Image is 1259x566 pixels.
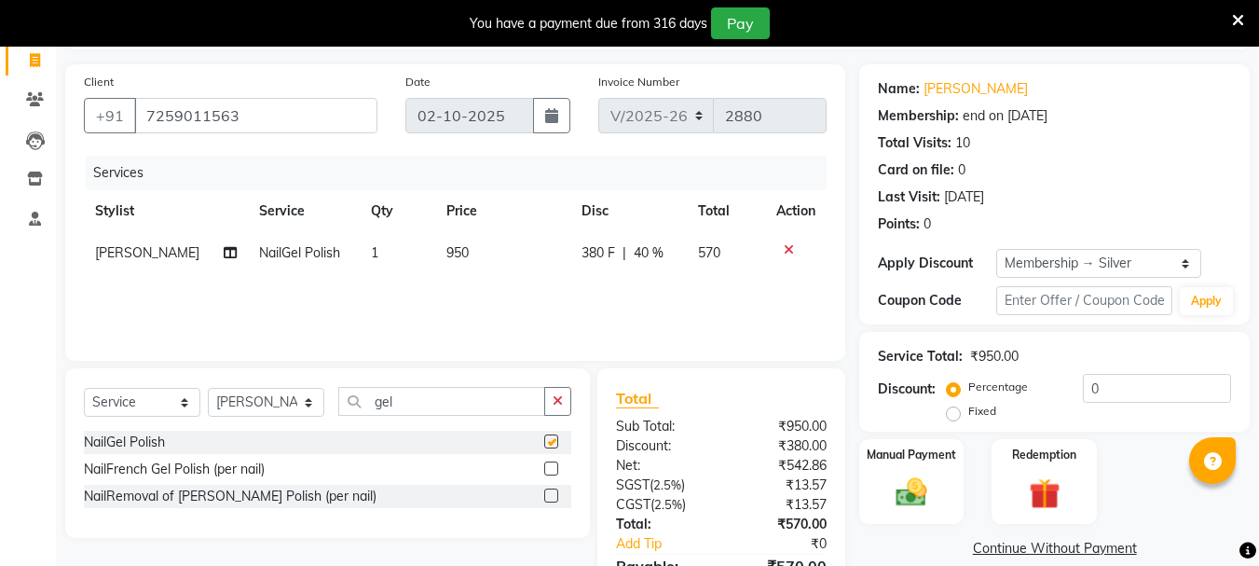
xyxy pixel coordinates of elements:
div: ₹950.00 [721,417,841,436]
div: NailFrench Gel Polish (per nail) [84,460,265,479]
span: NailGel Polish [259,244,340,261]
div: Discount: [878,380,936,399]
span: SGST [616,476,650,493]
button: +91 [84,98,136,133]
label: Percentage [968,379,1028,395]
input: Search or Scan [338,387,545,416]
div: Name: [878,79,920,99]
th: Qty [360,190,434,232]
div: Services [86,156,841,190]
div: Total Visits: [878,133,951,153]
span: 40 % [634,243,664,263]
div: ₹13.57 [721,495,841,515]
label: Redemption [1012,447,1076,463]
a: Add Tip [602,534,741,554]
th: Action [765,190,827,232]
div: Service Total: [878,347,963,366]
div: ₹950.00 [970,347,1019,366]
th: Price [435,190,571,232]
th: Total [687,190,765,232]
div: ₹542.86 [721,456,841,476]
div: Sub Total: [602,417,721,436]
div: ₹0 [742,534,842,554]
span: | [623,243,626,263]
th: Service [248,190,361,232]
div: 0 [958,160,965,180]
div: Last Visit: [878,187,940,207]
div: ₹380.00 [721,436,841,456]
div: ( ) [602,495,721,515]
label: Manual Payment [867,447,956,463]
a: Continue Without Payment [863,539,1246,559]
img: _gift.svg [1020,475,1070,513]
div: 0 [924,214,931,234]
span: 2.5% [653,477,681,492]
div: NailRemoval of [PERSON_NAME] Polish (per nail) [84,487,376,506]
label: Date [405,74,431,90]
span: Total [616,389,659,408]
div: NailGel Polish [84,433,165,452]
div: Discount: [602,436,721,456]
div: ( ) [602,476,721,495]
div: 10 [955,133,970,153]
span: CGST [616,496,650,513]
th: Stylist [84,190,248,232]
div: [DATE] [944,187,984,207]
span: [PERSON_NAME] [95,244,199,261]
span: 380 F [582,243,615,263]
div: Points: [878,214,920,234]
div: You have a payment due from 316 days [470,14,707,34]
span: 1 [371,244,378,261]
div: Net: [602,456,721,476]
button: Pay [711,7,770,39]
a: [PERSON_NAME] [924,79,1028,99]
span: 2.5% [654,497,682,512]
button: Apply [1180,287,1233,315]
label: Fixed [968,403,996,420]
div: Apply Discount [878,254,995,273]
label: Invoice Number [598,74,679,90]
input: Enter Offer / Coupon Code [996,286,1172,315]
th: Disc [570,190,687,232]
div: Card on file: [878,160,954,180]
span: 570 [698,244,720,261]
div: ₹570.00 [721,515,841,534]
input: Search by Name/Mobile/Email/Code [134,98,377,133]
div: ₹13.57 [721,476,841,495]
div: Coupon Code [878,291,995,311]
span: 950 [446,244,469,261]
div: end on [DATE] [963,106,1047,126]
div: Membership: [878,106,959,126]
label: Client [84,74,114,90]
div: Total: [602,515,721,534]
img: _cash.svg [886,475,937,510]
